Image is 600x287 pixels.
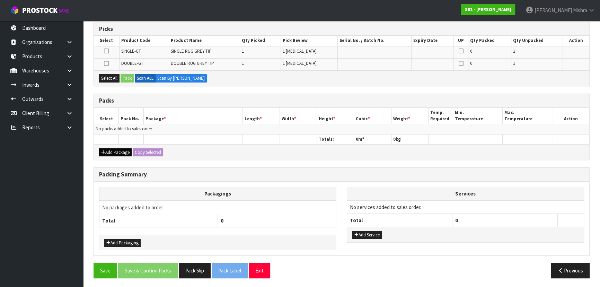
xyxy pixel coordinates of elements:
[99,74,120,82] button: Select All
[552,108,589,124] th: Action
[347,214,452,227] th: Total
[468,36,511,46] th: Qty Packed
[283,60,317,66] span: 1 [MEDICAL_DATA]
[99,26,584,32] h3: Picks
[461,4,515,15] a: S02 - [PERSON_NAME]
[242,60,244,66] span: 1
[281,36,337,46] th: Pick Review
[121,60,143,66] span: DOUBLE-GT
[317,134,354,144] th: Totals:
[94,124,589,134] td: No packs added to sales order.
[391,108,428,124] th: Weight
[119,108,144,124] th: Pack No.
[338,36,412,46] th: Serial No. / Batch No.
[551,263,590,278] button: Previous
[179,263,211,278] button: Pack Slip
[212,263,248,278] button: Pack Label
[155,74,207,82] label: Scan By [PERSON_NAME]
[347,200,584,214] td: No services added to sales order.
[143,108,242,124] th: Package
[453,108,503,124] th: Min. Temperature
[249,263,270,278] button: Exit
[121,74,134,82] button: Pack
[513,48,515,54] span: 1
[99,187,336,201] th: Packagings
[242,108,280,124] th: Length
[503,108,552,124] th: Max. Temperature
[59,8,70,14] small: WMS
[10,6,19,15] img: cube-alt.png
[354,134,391,144] th: m³
[171,48,212,54] span: SINGLE RUG GREY TIP
[465,7,511,12] strong: S02 - [PERSON_NAME]
[391,134,428,144] th: kg
[354,108,391,124] th: Cubic
[133,148,163,157] button: Copy Selected
[221,217,223,224] span: 0
[283,48,317,54] span: 1 [MEDICAL_DATA]
[393,136,396,142] span: 0
[317,108,354,124] th: Height
[242,48,244,54] span: 1
[280,108,317,124] th: Width
[94,108,119,124] th: Select
[94,36,119,46] th: Select
[573,7,587,14] span: Mishra
[455,217,458,224] span: 0
[347,187,584,200] th: Services
[470,48,472,54] span: 0
[428,108,453,124] th: Temp. Required
[99,148,132,157] button: Add Package
[121,48,141,54] span: SINGLE-GT
[135,74,156,82] label: Scan ALL
[454,36,468,46] th: UP
[535,7,572,14] span: [PERSON_NAME]
[22,6,58,15] span: ProStock
[356,136,358,142] span: 0
[352,231,382,239] button: Add Service
[511,36,563,46] th: Qty Unpacked
[104,239,141,247] button: Add Packaging
[513,60,515,66] span: 1
[171,60,214,66] span: DOUBLE RUG GREY TIP
[169,36,240,46] th: Product Name
[470,60,472,66] span: 0
[94,263,117,278] button: Save
[240,36,281,46] th: Qty Picked
[99,201,336,214] td: No packages added to order.
[563,36,589,46] th: Action
[411,36,453,46] th: Expiry Date
[119,36,169,46] th: Product Code
[99,171,584,178] h3: Packing Summary
[99,214,218,227] th: Total
[99,97,584,104] h3: Packs
[118,263,178,278] button: Save & Confirm Packs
